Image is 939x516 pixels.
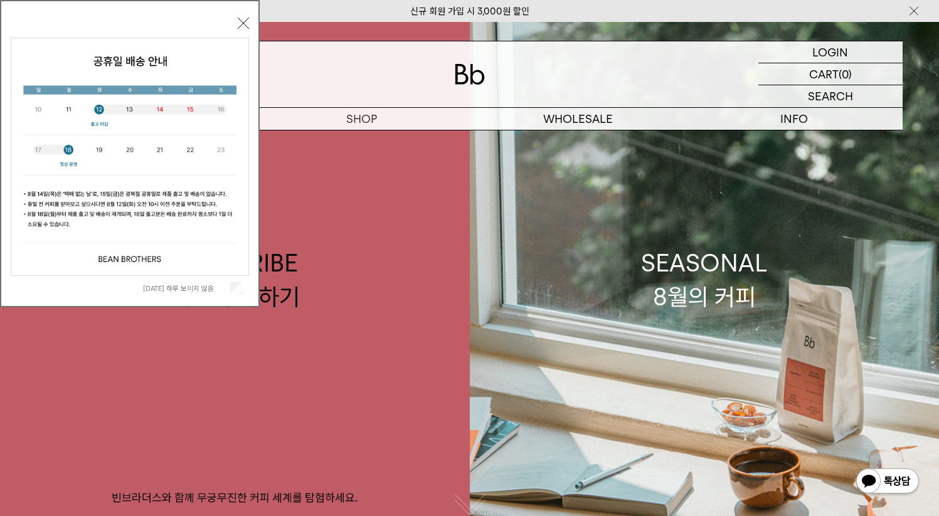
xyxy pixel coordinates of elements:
[758,41,903,63] a: LOGIN
[470,108,686,130] p: WHOLESALE
[641,246,768,313] div: SEASONAL 8월의 커피
[855,467,920,497] img: 카카오톡 채널 1:1 채팅 버튼
[686,108,903,130] p: INFO
[253,108,470,130] a: SHOP
[808,85,853,107] p: SEARCH
[809,63,839,85] p: CART
[410,6,529,17] a: 신규 회원 가입 시 3,000원 할인
[812,41,848,63] p: LOGIN
[839,63,852,85] p: (0)
[238,18,249,29] button: 닫기
[143,284,228,293] label: [DATE] 하루 보이지 않음
[455,64,485,85] img: 로고
[11,38,248,275] img: cb63d4bbb2e6550c365f227fdc69b27f_113810.jpg
[758,63,903,85] a: CART (0)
